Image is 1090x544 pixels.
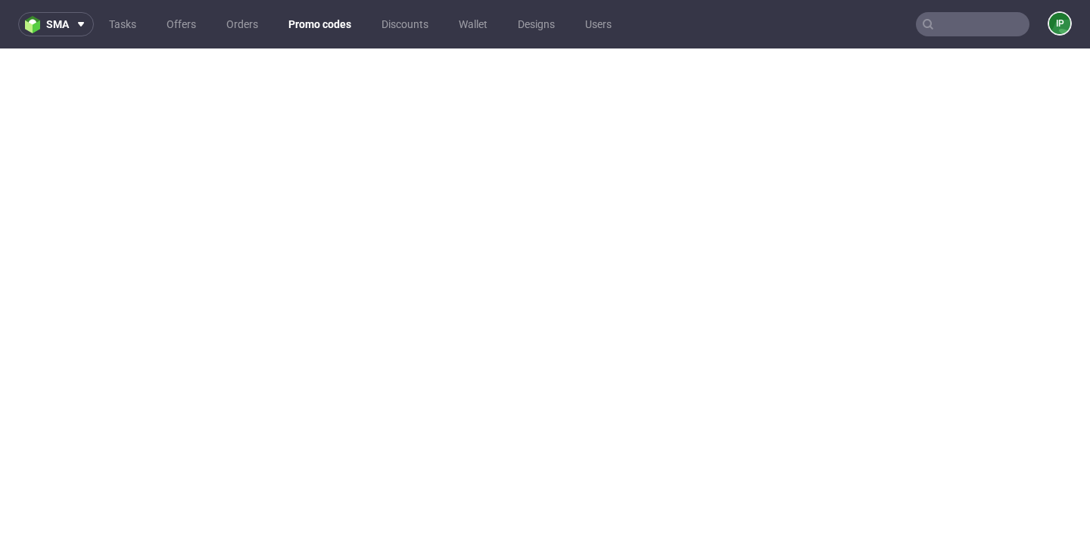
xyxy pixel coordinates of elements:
img: logo [25,16,46,33]
a: Wallet [450,12,497,36]
a: Tasks [100,12,145,36]
a: Orders [217,12,267,36]
a: Discounts [372,12,438,36]
a: Designs [509,12,564,36]
figcaption: IP [1049,13,1070,34]
button: sma [18,12,94,36]
a: Users [576,12,621,36]
a: Promo codes [279,12,360,36]
span: sma [46,19,69,30]
a: Offers [157,12,205,36]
